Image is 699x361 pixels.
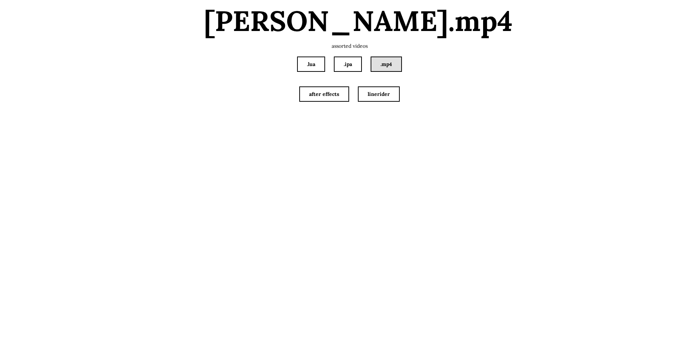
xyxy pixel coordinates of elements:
[204,3,513,39] a: [PERSON_NAME].mp4
[371,57,401,71] a: .mp4
[300,87,348,101] a: after effects
[298,57,324,71] a: .lua
[335,57,361,71] a: .ipa
[359,87,399,101] a: linerider
[230,42,469,50] p: assorted videos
